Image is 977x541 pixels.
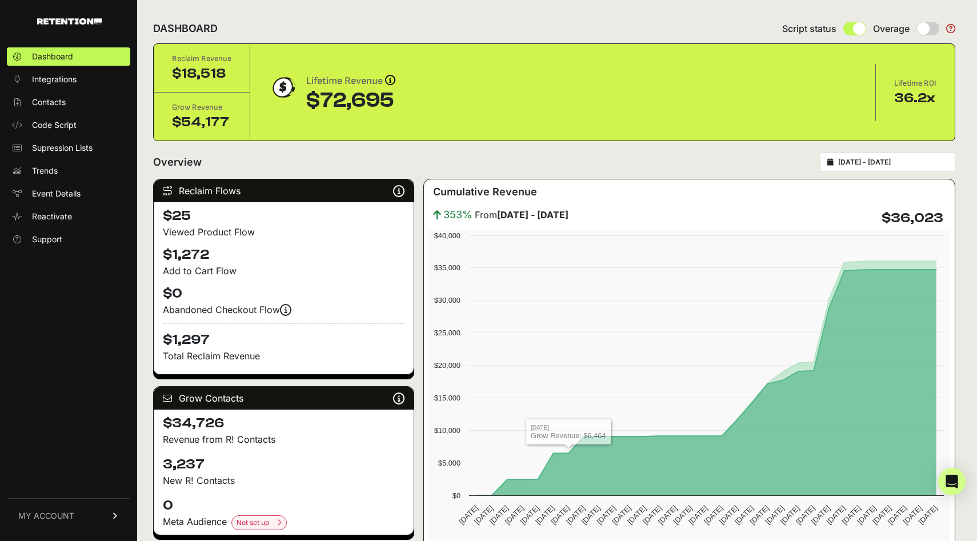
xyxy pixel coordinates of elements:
h4: $1,272 [163,246,405,264]
div: Abandoned Checkout Flow [163,303,405,316]
a: Contacts [7,93,130,111]
p: New R! Contacts [163,474,405,487]
text: [DATE] [564,504,587,526]
text: $10,000 [434,426,461,435]
h2: Overview [153,154,202,170]
h4: 3,237 [163,455,405,474]
text: [DATE] [779,504,802,526]
span: Supression Lists [32,142,93,154]
div: $54,177 [172,113,231,131]
text: [DATE] [595,504,618,526]
text: [DATE] [840,504,863,526]
text: [DATE] [473,504,495,526]
text: [DATE] [488,504,510,526]
text: [DATE] [458,504,480,526]
span: Support [32,234,62,245]
div: Grow Revenue [172,102,231,113]
text: [DATE] [856,504,878,526]
div: Lifetime ROI [894,78,936,89]
text: $5,000 [438,459,461,467]
h3: Cumulative Revenue [433,184,537,200]
span: Code Script [32,119,77,131]
h4: 0 [163,496,405,515]
text: [DATE] [549,504,571,526]
text: [DATE] [656,504,679,526]
div: $72,695 [306,89,395,112]
text: $35,000 [434,263,461,272]
text: [DATE] [871,504,893,526]
text: [DATE] [626,504,648,526]
div: Open Intercom Messenger [938,468,966,495]
strong: [DATE] - [DATE] [497,209,568,221]
p: Revenue from R! Contacts [163,432,405,446]
span: 353% [443,207,473,223]
text: $15,000 [434,394,461,402]
span: Dashboard [32,51,73,62]
text: [DATE] [580,504,602,526]
text: [DATE] [794,504,816,526]
h4: $36,023 [882,209,943,227]
text: [DATE] [917,504,939,526]
div: Viewed Product Flow [163,225,405,239]
text: $25,000 [434,328,461,337]
text: [DATE] [519,504,541,526]
div: Reclaim Revenue [172,53,231,65]
text: [DATE] [718,504,740,526]
text: [DATE] [764,504,786,526]
a: Supression Lists [7,139,130,157]
a: Integrations [7,70,130,89]
text: [DATE] [825,504,847,526]
a: Event Details [7,185,130,203]
text: [DATE] [641,504,663,526]
span: Event Details [32,188,81,199]
text: [DATE] [687,504,710,526]
text: [DATE] [886,504,908,526]
text: [DATE] [503,504,526,526]
span: Script status [782,22,836,35]
span: Integrations [32,74,77,85]
text: $20,000 [434,361,461,370]
h4: $0 [163,284,405,303]
h4: $1,297 [163,323,405,349]
text: [DATE] [733,504,755,526]
span: Reactivate [32,211,72,222]
div: 36.2x [894,89,936,107]
text: $40,000 [434,231,461,240]
p: Total Reclaim Revenue [163,349,405,363]
span: MY ACCOUNT [18,510,74,522]
a: Support [7,230,130,249]
span: Trends [32,165,58,177]
text: [DATE] [534,504,556,526]
h4: $34,726 [163,414,405,432]
div: Meta Audience [163,515,405,530]
text: $0 [453,491,461,500]
text: [DATE] [672,504,694,526]
div: Add to Cart Flow [163,264,405,278]
text: [DATE] [702,504,724,526]
text: [DATE] [902,504,924,526]
img: dollar-coin-05c43ed7efb7bc0c12610022525b4bbbb207c7efeef5aecc26f025e68dcafac9.png [269,73,297,102]
div: $18,518 [172,65,231,83]
h4: $25 [163,207,405,225]
a: Code Script [7,116,130,134]
text: $30,000 [434,296,461,304]
img: Retention.com [37,18,102,25]
text: [DATE] [611,504,633,526]
span: Contacts [32,97,66,108]
a: Trends [7,162,130,180]
span: Overage [873,22,910,35]
div: Reclaim Flows [154,179,414,202]
a: Dashboard [7,47,130,66]
a: Reactivate [7,207,130,226]
a: MY ACCOUNT [7,498,130,533]
span: From [475,208,568,222]
div: Lifetime Revenue [306,73,395,89]
div: Grow Contacts [154,387,414,410]
text: [DATE] [748,504,771,526]
h2: DASHBOARD [153,21,218,37]
text: [DATE] [810,504,832,526]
